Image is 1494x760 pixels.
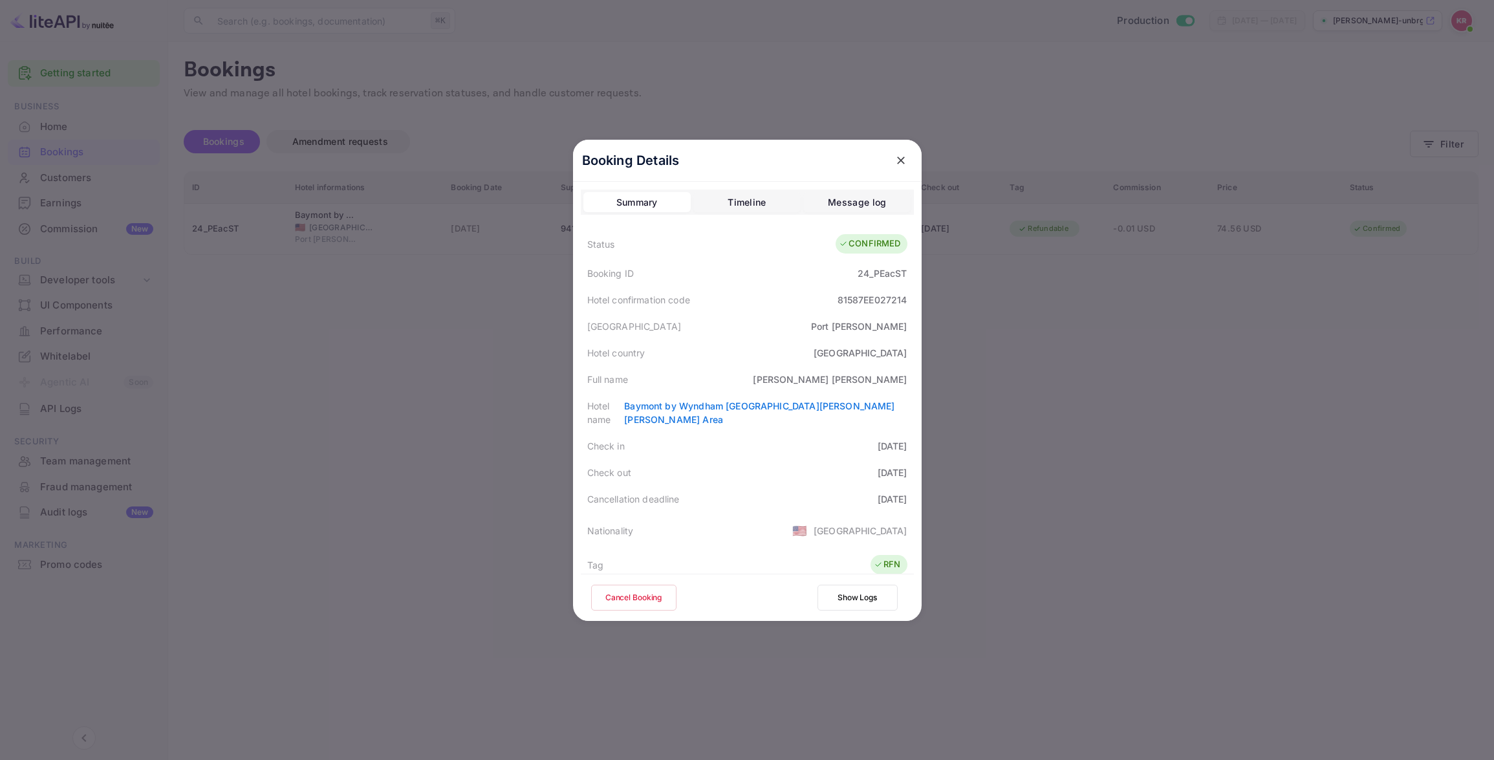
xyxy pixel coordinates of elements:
[587,524,634,537] div: Nationality
[728,195,766,210] div: Timeline
[583,192,691,213] button: Summary
[858,266,907,280] div: 24_PEacST
[828,195,886,210] div: Message log
[814,346,907,360] div: [GEOGRAPHIC_DATA]
[874,558,900,571] div: RFN
[587,466,631,479] div: Check out
[587,293,690,307] div: Hotel confirmation code
[587,492,680,506] div: Cancellation deadline
[587,558,603,572] div: Tag
[582,151,680,170] p: Booking Details
[878,492,907,506] div: [DATE]
[587,266,634,280] div: Booking ID
[587,399,625,426] div: Hotel name
[811,320,907,333] div: Port [PERSON_NAME]
[839,237,900,250] div: CONFIRMED
[587,320,682,333] div: [GEOGRAPHIC_DATA]
[587,373,628,386] div: Full name
[587,346,645,360] div: Hotel country
[587,439,625,453] div: Check in
[587,237,615,251] div: Status
[616,195,658,210] div: Summary
[624,400,894,425] a: Baymont by Wyndham [GEOGRAPHIC_DATA][PERSON_NAME][PERSON_NAME] Area
[889,149,913,172] button: close
[838,293,907,307] div: 81587EE027214
[878,466,907,479] div: [DATE]
[817,585,898,611] button: Show Logs
[753,373,907,386] div: [PERSON_NAME] [PERSON_NAME]
[591,585,677,611] button: Cancel Booking
[814,524,907,537] div: [GEOGRAPHIC_DATA]
[693,192,801,213] button: Timeline
[792,519,807,542] span: United States
[803,192,911,213] button: Message log
[878,439,907,453] div: [DATE]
